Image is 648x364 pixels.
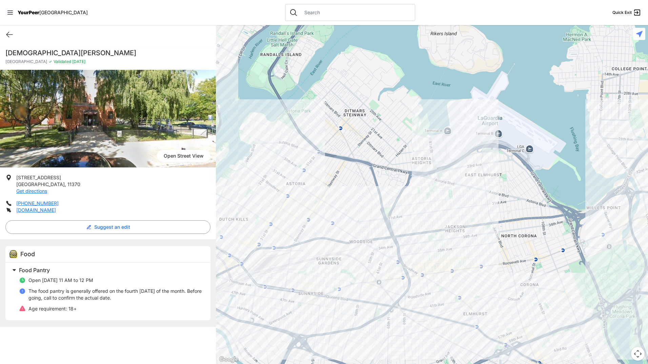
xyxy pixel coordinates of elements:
span: Food Pantry [19,267,50,274]
a: Open this area in Google Maps (opens a new window) [218,355,240,364]
span: , [65,181,66,187]
p: 18+ [28,305,77,312]
h1: [DEMOGRAPHIC_DATA][PERSON_NAME] [5,48,210,58]
a: [DOMAIN_NAME] [16,207,56,213]
span: Open Street View [157,150,210,162]
p: The food pantry is generally offered on the fourth [DATE] of the month. Before going, call to con... [28,288,202,301]
span: Food [20,250,35,258]
img: Google [218,355,240,364]
span: Suggest an edit [94,224,130,230]
span: 11370 [67,181,80,187]
span: YourPeer [18,9,39,15]
span: Open [DATE] 11 AM to 12 PM [28,277,93,283]
span: Quick Exit [612,10,632,15]
a: Get directions [16,188,47,194]
span: [GEOGRAPHIC_DATA] [16,181,65,187]
span: Validated [54,59,71,64]
span: [STREET_ADDRESS] [16,175,61,180]
button: Map camera controls [631,347,645,361]
div: Islamic Center of Jackson Heights - Masjid Abu Huraira [216,25,648,364]
a: [PHONE_NUMBER] [16,200,59,206]
span: Age requirement: [28,306,67,311]
span: [DATE] [71,59,85,64]
a: YourPeer[GEOGRAPHIC_DATA] [18,11,88,15]
span: ✓ [48,59,52,64]
a: Quick Exit [612,8,641,17]
span: [GEOGRAPHIC_DATA] [5,59,47,64]
input: Search [300,9,411,16]
button: Suggest an edit [5,220,210,234]
span: [GEOGRAPHIC_DATA] [39,9,88,15]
